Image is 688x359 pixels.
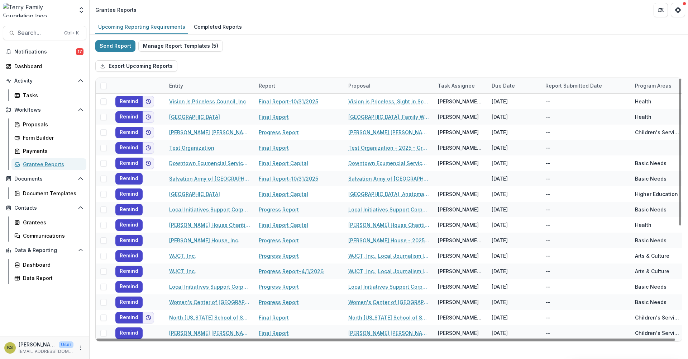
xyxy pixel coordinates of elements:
a: [PERSON_NAME] [PERSON_NAME] Fund Foundation - 2025 - Grant Application Form - Program or Project [348,329,429,337]
div: Proposal [344,82,375,89]
button: Remind [115,158,143,169]
div: [DATE] [487,202,541,217]
button: Remind [115,266,143,277]
button: Add to friends [143,142,154,154]
button: Add to friends [143,111,154,123]
button: Remind [115,281,143,293]
a: Document Templates [11,187,86,199]
div: Program Areas [631,82,676,89]
div: [PERSON_NAME] <[EMAIL_ADDRESS][DOMAIN_NAME]> <[EMAIL_ADDRESS][DOMAIN_NAME]> [438,314,483,321]
a: Progress Report-4/1/2026 [259,267,324,275]
p: [PERSON_NAME] [19,341,56,348]
div: -- [545,314,550,321]
div: Report Submitted Date [541,82,606,89]
div: Program Areas [631,78,684,93]
a: Final Report Capital [259,190,308,198]
div: -- [545,159,550,167]
button: Add to friends [143,312,154,323]
a: Progress Report [259,283,299,290]
div: Entity [165,82,187,89]
div: [DATE] [487,155,541,171]
button: Open Workflows [3,104,86,116]
button: Send Report [95,40,135,52]
span: 17 [76,48,83,55]
div: -- [545,129,550,136]
a: Final Report Capital [259,159,308,167]
a: Communications [11,230,86,242]
div: -- [545,175,550,182]
a: Progress Report [259,237,299,244]
div: Report Submitted Date [541,78,631,93]
div: Payments [23,147,81,155]
div: [PERSON_NAME] [PERSON_NAME] <[PERSON_NAME][EMAIL_ADDRESS][DOMAIN_NAME]> [438,144,483,151]
div: Basic Needs [635,159,666,167]
div: Grantees [23,219,81,226]
a: [PERSON_NAME] [PERSON_NAME] Fund Foundation - 2025 - Grant Application Form - Program or Project [348,129,429,136]
a: Test Organization [169,144,214,151]
div: [PERSON_NAME] <[EMAIL_ADDRESS][DOMAIN_NAME]> <[EMAIL_ADDRESS][DOMAIN_NAME]> [438,237,483,244]
div: [DATE] [487,109,541,125]
div: Arts & Culture [635,267,669,275]
div: -- [545,237,550,244]
div: Basic Needs [635,206,666,213]
a: [PERSON_NAME] House - 2025 - General Operating Support [348,237,429,244]
div: [PERSON_NAME] [438,252,479,260]
div: Arts & Culture [635,252,669,260]
div: Upcoming Reporting Requirements [95,22,188,32]
div: Due Date [487,82,519,89]
div: [DATE] [487,248,541,264]
button: Open Documents [3,173,86,185]
img: Terry Family Foundation logo [3,3,73,17]
div: Basic Needs [635,237,666,244]
span: Contacts [14,205,75,211]
a: Local Initiatives Support Corporation [169,206,250,213]
div: Health [635,221,651,229]
a: Dashboard [3,60,86,72]
a: Salvation Army of [GEOGRAPHIC_DATA][US_STATE], [DATE]-[DATE] General Program Support, 25000, Adults [348,175,429,182]
button: Remind [115,250,143,262]
a: [PERSON_NAME] House Charities of [GEOGRAPHIC_DATA] [169,221,250,229]
a: North [US_STATE] School of Special Education - 2025 - Grant Application Form - Program or Project [348,314,429,321]
div: Children's Services [635,129,680,136]
a: Tasks [11,89,86,101]
a: Test Organization - 2025 - Grant Application Form - Program or Project [348,144,429,151]
div: Task Assignee [434,78,487,93]
div: -- [545,267,550,275]
div: Basic Needs [635,283,666,290]
button: Remind [115,96,143,107]
button: Search... [3,26,86,40]
p: [EMAIL_ADDRESS][DOMAIN_NAME] [19,348,73,355]
a: Women's Center of [GEOGRAPHIC_DATA] - 2025 - Grant Application Form - Program or Project [348,298,429,306]
a: Local Initiatives Support Corporation [169,283,250,290]
div: Basic Needs [635,298,666,306]
a: [GEOGRAPHIC_DATA] [169,190,220,198]
div: Ctrl + K [63,29,80,37]
div: [DATE] [487,279,541,294]
div: [PERSON_NAME] ([PERSON_NAME] Contact) [438,267,483,275]
div: [DATE] [487,264,541,279]
button: Open Activity [3,75,86,87]
a: Final Report [259,113,289,121]
a: Women's Center of [GEOGRAPHIC_DATA] [169,298,250,306]
button: Notifications17 [3,46,86,57]
button: Add to friends [143,158,154,169]
div: [DATE] [487,171,541,186]
a: [PERSON_NAME] [PERSON_NAME] Fund Foundation [169,129,250,136]
div: -- [545,113,550,121]
button: Open entity switcher [76,3,86,17]
a: Final Report [259,329,289,337]
div: [PERSON_NAME] [438,221,479,229]
button: Add to friends [143,96,154,107]
span: Data & Reporting [14,247,75,253]
button: Remind [115,297,143,308]
div: [PERSON_NAME] [438,159,479,167]
a: Final Report-10/31/2025 [259,98,318,105]
a: Vision is Priceless, Sight in Schools Children's Vision Program, 50000, Children's Services [348,98,429,105]
div: Health [635,98,651,105]
a: Downtown Ecumencial Services Council [169,159,250,167]
a: Grantees [11,216,86,228]
div: Grantee Reports [95,6,137,14]
button: Remind [115,127,143,138]
button: Remind [115,204,143,215]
